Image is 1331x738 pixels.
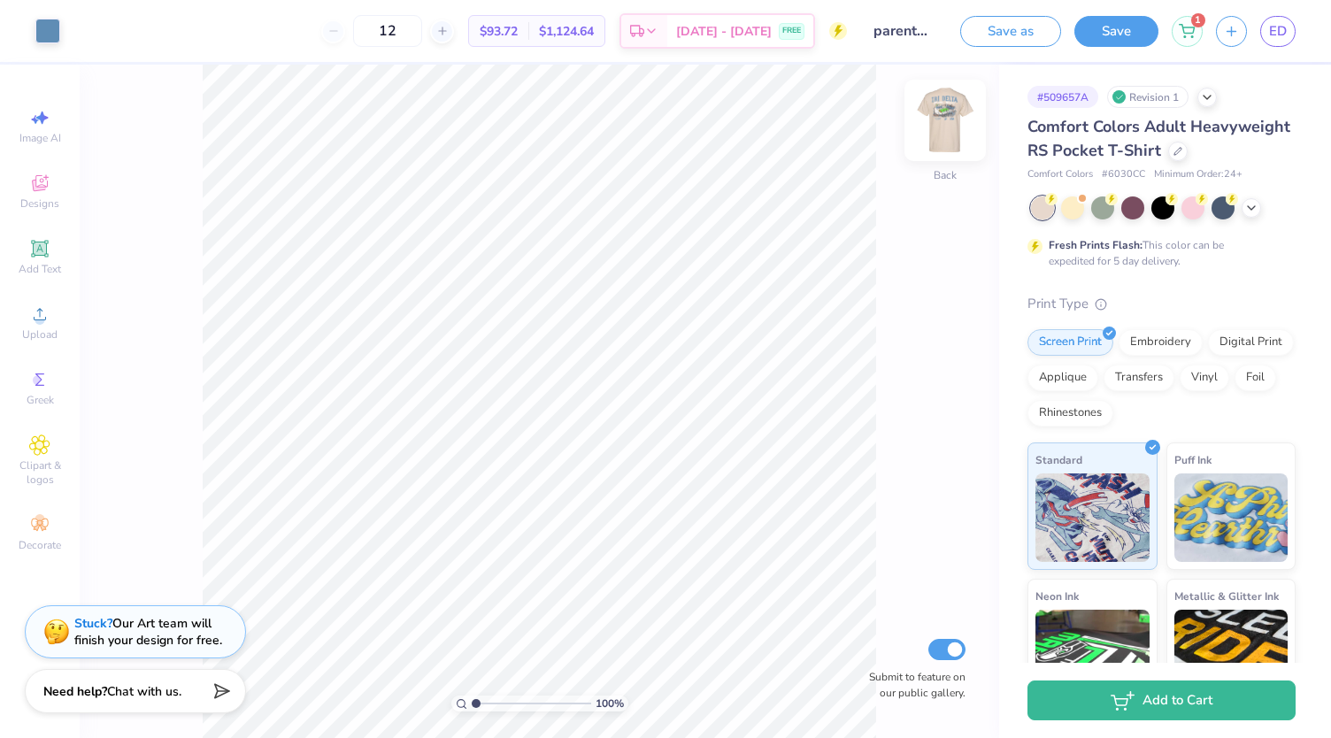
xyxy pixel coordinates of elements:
div: # 509657A [1027,86,1098,108]
img: Neon Ink [1035,610,1150,698]
div: Our Art team will finish your design for free. [74,615,222,649]
button: Save as [960,16,1061,47]
span: Minimum Order: 24 + [1154,167,1243,182]
span: Metallic & Glitter Ink [1174,587,1279,605]
strong: Stuck? [74,615,112,632]
span: Upload [22,327,58,342]
span: Designs [20,196,59,211]
div: Applique [1027,365,1098,391]
input: – – [353,15,422,47]
span: FREE [782,25,801,37]
div: Transfers [1104,365,1174,391]
a: ED [1260,16,1296,47]
div: Rhinestones [1027,400,1113,427]
div: Embroidery [1119,329,1203,356]
span: Standard [1035,450,1082,469]
div: Digital Print [1208,329,1294,356]
span: Image AI [19,131,61,145]
label: Submit to feature on our public gallery. [859,669,966,701]
span: 100 % [596,696,624,711]
div: Back [934,167,957,183]
span: 1 [1191,13,1205,27]
img: Back [910,85,981,156]
div: Screen Print [1027,329,1113,356]
span: Puff Ink [1174,450,1212,469]
span: $93.72 [480,22,518,41]
span: ED [1269,21,1287,42]
div: Print Type [1027,294,1296,314]
img: Puff Ink [1174,473,1289,562]
span: # 6030CC [1102,167,1145,182]
strong: Fresh Prints Flash: [1049,238,1143,252]
span: Decorate [19,538,61,552]
span: Add Text [19,262,61,276]
input: Untitled Design [860,13,947,49]
button: Add to Cart [1027,680,1296,720]
div: Vinyl [1180,365,1229,391]
strong: Need help? [43,683,107,700]
div: Foil [1235,365,1276,391]
span: [DATE] - [DATE] [676,22,772,41]
span: Neon Ink [1035,587,1079,605]
img: Metallic & Glitter Ink [1174,610,1289,698]
span: Comfort Colors Adult Heavyweight RS Pocket T-Shirt [1027,116,1290,161]
span: Greek [27,393,54,407]
span: Chat with us. [107,683,181,700]
span: $1,124.64 [539,22,594,41]
div: This color can be expedited for 5 day delivery. [1049,237,1266,269]
span: Comfort Colors [1027,167,1093,182]
div: Revision 1 [1107,86,1189,108]
button: Save [1074,16,1158,47]
img: Standard [1035,473,1150,562]
span: Clipart & logos [9,458,71,487]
